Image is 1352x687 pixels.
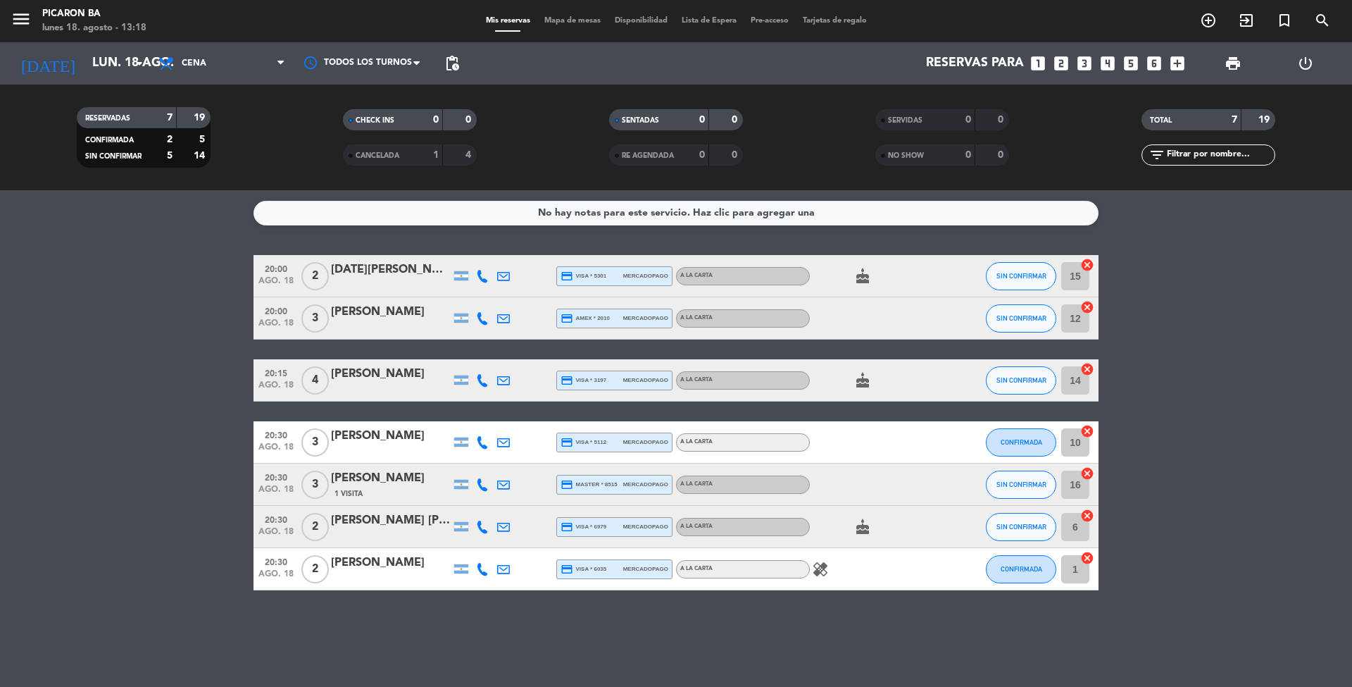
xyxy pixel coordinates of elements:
[301,428,329,457] span: 3
[965,150,971,160] strong: 0
[1080,300,1094,314] i: cancel
[356,152,399,159] span: CANCELADA
[537,17,608,25] span: Mapa de mesas
[258,485,294,501] span: ago. 18
[998,150,1006,160] strong: 0
[888,117,922,124] span: SERVIDAS
[622,152,674,159] span: RE AGENDADA
[1029,54,1047,73] i: looks_one
[1148,147,1165,163] i: filter_list
[356,117,394,124] span: CHECK INS
[1080,466,1094,481] i: cancel
[167,135,173,144] strong: 2
[538,205,815,221] div: No hay notas para este servicio. Haz clic para agregar una
[680,273,713,278] span: A LA CARTA
[996,481,1046,488] span: SIN CONFIRMAR
[258,318,294,335] span: ago. 18
[1080,551,1094,565] i: cancel
[301,471,329,499] span: 3
[561,478,573,491] i: credit_card
[986,471,1056,499] button: SIN CONFIRMAR
[444,55,461,72] span: pending_actions
[194,113,208,123] strong: 19
[433,150,439,160] strong: 1
[258,569,294,586] span: ago. 18
[965,115,971,125] strong: 0
[258,527,294,543] span: ago. 18
[1080,509,1094,523] i: cancel
[194,151,208,161] strong: 14
[1001,565,1042,573] span: CONFIRMADA
[1080,362,1094,376] i: cancel
[623,376,668,385] span: mercadopago
[744,17,796,25] span: Pre-acceso
[85,115,130,122] span: RESERVADAS
[623,564,668,574] span: mercadopago
[986,366,1056,395] button: SIN CONFIRMAR
[1052,54,1070,73] i: looks_two
[258,469,294,485] span: 20:30
[331,303,451,321] div: [PERSON_NAME]
[1238,12,1255,29] i: exit_to_app
[258,511,294,527] span: 20:30
[854,268,871,285] i: cake
[986,513,1056,541] button: SIN CONFIRMAR
[258,276,294,292] span: ago. 18
[479,17,537,25] span: Mis reservas
[561,270,606,283] span: visa * 5301
[888,152,924,159] span: NO SHOW
[1314,12,1331,29] i: search
[301,304,329,333] span: 3
[1080,258,1094,272] i: cancel
[675,17,744,25] span: Lista de Espera
[258,260,294,276] span: 20:00
[680,524,713,529] span: A LA CARTA
[85,137,134,144] span: CONFIRMADA
[561,374,606,387] span: visa * 3197
[1098,54,1117,73] i: looks_4
[258,380,294,397] span: ago. 18
[680,315,713,321] span: A LA CARTA
[608,17,675,25] span: Disponibilidad
[561,563,573,576] i: credit_card
[561,270,573,283] i: credit_card
[182,58,206,68] span: Cena
[42,7,146,21] div: Picaron BA
[732,150,740,160] strong: 0
[331,512,451,530] div: [PERSON_NAME] [PERSON_NAME]
[1168,54,1187,73] i: add_box
[334,488,363,500] span: 1 Visita
[623,480,668,489] span: mercadopago
[561,521,606,533] span: visa * 6979
[331,469,451,488] div: [PERSON_NAME]
[623,314,668,323] span: mercadopago
[699,150,705,160] strong: 0
[623,438,668,447] span: mercadopago
[301,262,329,290] span: 2
[199,135,208,144] strong: 5
[11,8,32,35] button: menu
[561,436,606,449] span: visa * 5112
[42,21,146,35] div: lunes 18. agosto - 13:18
[258,302,294,318] span: 20:00
[167,113,173,123] strong: 7
[680,439,713,445] span: A LA CARTA
[433,115,439,125] strong: 0
[561,478,618,491] span: master * 8515
[854,519,871,536] i: cake
[1276,12,1293,29] i: turned_in_not
[986,555,1056,583] button: CONFIRMADA
[1001,438,1042,446] span: CONFIRMADA
[996,314,1046,322] span: SIN CONFIRMAR
[301,555,329,583] span: 2
[986,262,1056,290] button: SIN CONFIRMAR
[85,153,142,160] span: SIN CONFIRMAR
[1150,117,1172,124] span: TOTAL
[623,271,668,280] span: mercadopago
[1122,54,1140,73] i: looks_5
[623,522,668,531] span: mercadopago
[622,117,659,124] span: SENTADAS
[1269,42,1341,85] div: LOG OUT
[998,115,1006,125] strong: 0
[561,521,573,533] i: credit_card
